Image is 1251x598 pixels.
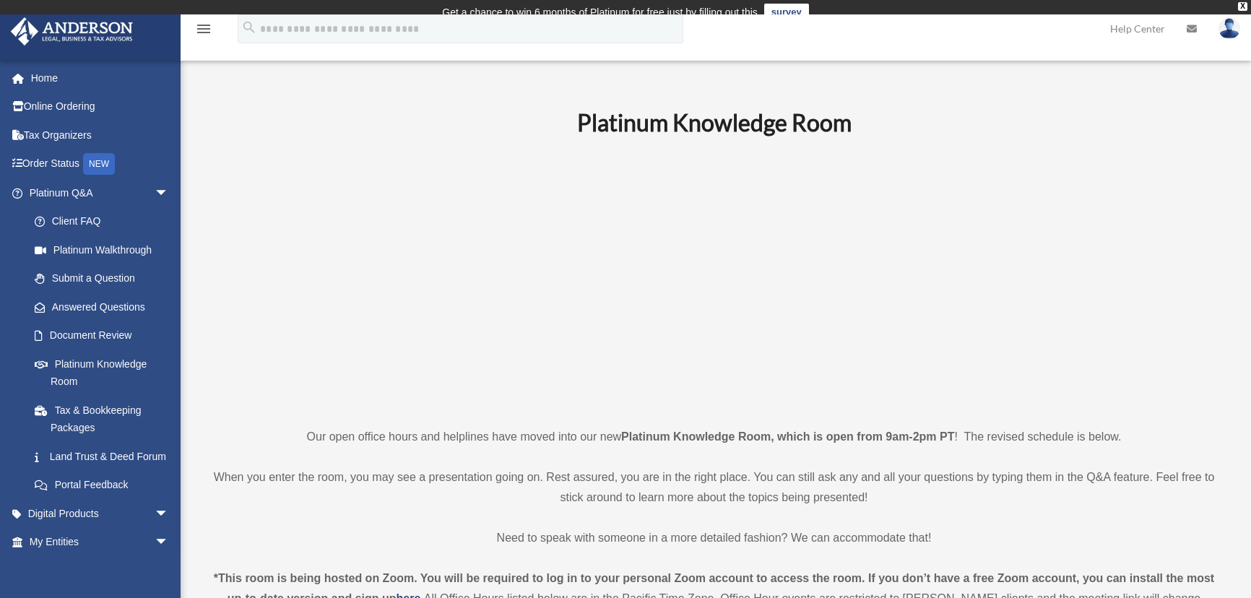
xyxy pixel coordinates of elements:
[20,471,191,500] a: Portal Feedback
[20,350,183,396] a: Platinum Knowledge Room
[10,121,191,149] a: Tax Organizers
[1238,2,1247,11] div: close
[241,19,257,35] i: search
[83,153,115,175] div: NEW
[206,467,1222,508] p: When you enter the room, you may see a presentation going on. Rest assured, you are in the right ...
[10,149,191,179] a: Order StatusNEW
[442,4,758,21] div: Get a chance to win 6 months of Platinum for free just by filling out this
[206,427,1222,447] p: Our open office hours and helplines have moved into our new ! The revised schedule is below.
[20,235,191,264] a: Platinum Walkthrough
[155,528,183,558] span: arrow_drop_down
[195,25,212,38] a: menu
[155,178,183,208] span: arrow_drop_down
[20,292,191,321] a: Answered Questions
[577,108,852,136] b: Platinum Knowledge Room
[10,92,191,121] a: Online Ordering
[20,321,191,350] a: Document Review
[155,499,183,529] span: arrow_drop_down
[195,20,212,38] i: menu
[20,442,191,471] a: Land Trust & Deed Forum
[206,528,1222,548] p: Need to speak with someone in a more detailed fashion? We can accommodate that!
[10,64,191,92] a: Home
[498,156,931,400] iframe: 231110_Toby_KnowledgeRoom
[621,430,954,443] strong: Platinum Knowledge Room, which is open from 9am-2pm PT
[20,207,191,236] a: Client FAQ
[1218,18,1240,39] img: User Pic
[10,528,191,557] a: My Entitiesarrow_drop_down
[10,178,191,207] a: Platinum Q&Aarrow_drop_down
[10,499,191,528] a: Digital Productsarrow_drop_down
[764,4,809,21] a: survey
[20,396,191,442] a: Tax & Bookkeeping Packages
[7,17,137,45] img: Anderson Advisors Platinum Portal
[20,264,191,293] a: Submit a Question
